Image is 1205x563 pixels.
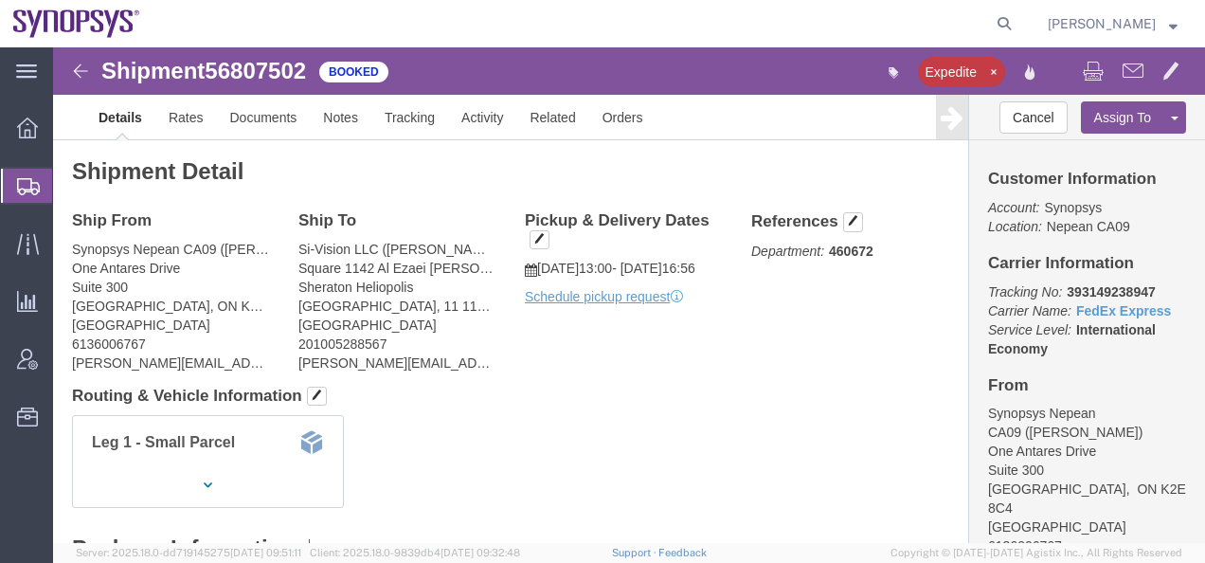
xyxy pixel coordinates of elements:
[612,547,659,558] a: Support
[441,547,520,558] span: [DATE] 09:32:48
[76,547,301,558] span: Server: 2025.18.0-dd719145275
[658,547,707,558] a: Feedback
[1047,12,1178,35] button: [PERSON_NAME]
[53,47,1205,543] iframe: FS Legacy Container
[13,9,140,38] img: logo
[310,547,520,558] span: Client: 2025.18.0-9839db4
[1048,13,1156,34] span: Chris Potter
[230,547,301,558] span: [DATE] 09:51:11
[890,545,1182,561] span: Copyright © [DATE]-[DATE] Agistix Inc., All Rights Reserved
